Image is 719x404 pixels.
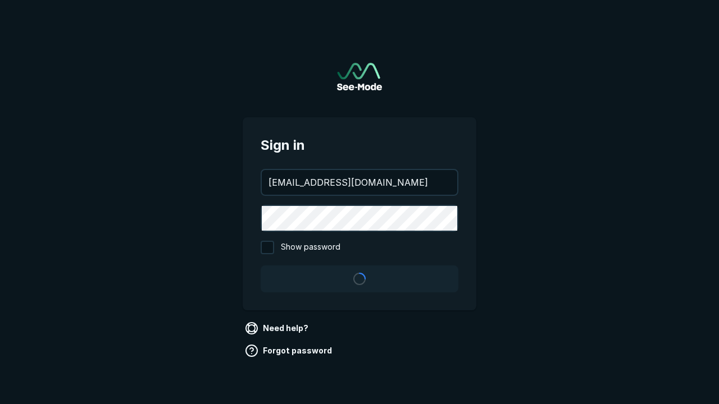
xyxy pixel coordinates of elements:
span: Sign in [261,135,458,155]
a: Need help? [243,319,313,337]
a: Go to sign in [337,63,382,90]
img: See-Mode Logo [337,63,382,90]
a: Forgot password [243,342,336,360]
input: your@email.com [262,170,457,195]
span: Show password [281,241,340,254]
